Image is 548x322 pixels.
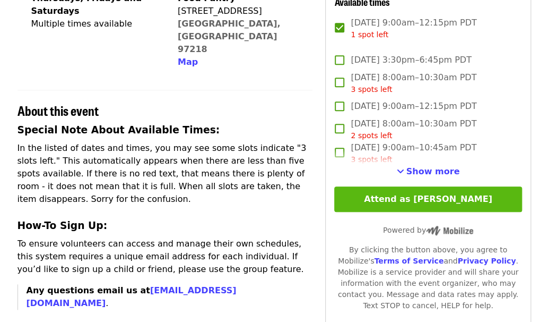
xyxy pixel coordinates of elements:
span: [DATE] 9:00am–10:45am PDT [351,141,476,165]
div: Multiple times available [31,18,156,30]
a: Terms of Service [374,257,443,265]
span: About this event [18,101,99,120]
span: Map [178,57,198,67]
p: To ensure volunteers can access and manage their own schedules, this system requires a unique ema... [18,238,313,276]
strong: Any questions email us at [27,285,237,308]
span: [DATE] 9:00am–12:15pm PDT [351,16,476,40]
span: 3 spots left [351,85,392,94]
span: [DATE] 9:00am–12:15pm PDT [351,100,476,113]
a: Privacy Policy [457,257,516,265]
button: Map [178,56,198,69]
span: 2 spots left [351,131,392,140]
p: . [27,284,313,310]
strong: How-To Sign Up: [18,220,108,231]
button: Attend as [PERSON_NAME] [334,187,521,212]
img: Powered by Mobilize [426,226,473,235]
span: [DATE] 8:00am–10:30am PDT [351,117,476,141]
div: By clicking the button above, you agree to Mobilize's and . Mobilize is a service provider and wi... [334,244,521,311]
button: See more timeslots [397,165,460,178]
span: Show more [406,166,460,176]
span: 1 spot left [351,30,388,39]
span: 3 spots left [351,155,392,164]
span: [DATE] 8:00am–10:30am PDT [351,71,476,95]
span: Powered by [383,226,473,234]
p: In the listed of dates and times, you may see some slots indicate "3 slots left." This automatica... [18,142,313,206]
span: [DATE] 3:30pm–6:45pm PDT [351,54,471,66]
div: [STREET_ADDRESS] [178,5,304,18]
a: [GEOGRAPHIC_DATA], [GEOGRAPHIC_DATA] 97218 [178,19,281,54]
strong: Special Note About Available Times: [18,124,220,135]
